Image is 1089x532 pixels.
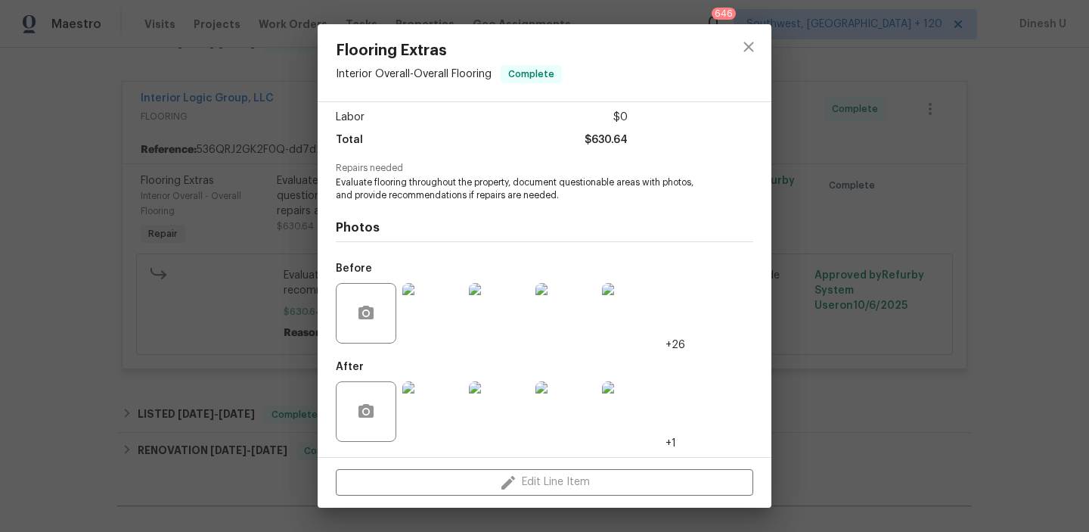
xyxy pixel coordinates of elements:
span: Complete [502,67,560,82]
h5: Before [336,263,372,274]
span: Interior Overall - Overall Flooring [336,69,492,79]
span: Total [336,129,363,151]
button: close [731,29,767,65]
h5: After [336,362,364,372]
span: Flooring Extras [336,42,562,59]
h4: Photos [336,220,753,235]
span: +1 [665,436,676,451]
span: $0 [613,107,628,129]
span: Repairs needed [336,163,753,173]
span: $630.64 [585,129,628,151]
div: 646 [715,6,733,21]
span: Labor [336,107,365,129]
span: Evaluate flooring throughout the property, document questionable areas with photos, and provide r... [336,176,712,202]
span: +26 [665,338,685,353]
